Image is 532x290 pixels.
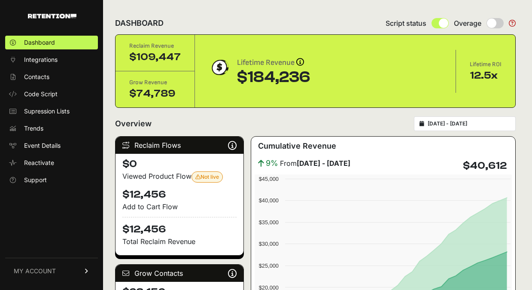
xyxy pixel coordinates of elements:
span: From [280,158,350,168]
div: Grow Revenue [129,78,181,87]
div: $184,236 [237,69,310,86]
h2: DASHBOARD [115,17,164,29]
h4: $12,456 [122,217,237,236]
text: $30,000 [259,241,279,247]
img: Retention.com [28,14,76,18]
span: 9% [266,157,278,169]
a: Support [5,173,98,187]
span: MY ACCOUNT [14,267,56,275]
span: Support [24,176,47,184]
div: Lifetime Revenue [237,57,310,69]
h3: Cumulative Revenue [258,140,336,152]
h4: $12,456 [122,188,237,201]
h2: Overview [115,118,152,130]
h4: $0 [122,157,237,171]
a: Dashboard [5,36,98,49]
div: Lifetime ROI [470,60,502,69]
h4: $40,612 [463,159,507,173]
a: Contacts [5,70,98,84]
span: Supression Lists [24,107,70,116]
span: Event Details [24,141,61,150]
a: Trends [5,122,98,135]
div: Reclaim Flows [116,137,243,154]
text: $45,000 [259,176,279,182]
text: $35,000 [259,219,279,226]
div: 12.5x [470,69,502,82]
div: Add to Cart Flow [122,201,237,212]
span: Code Script [24,90,58,98]
span: Dashboard [24,38,55,47]
span: Integrations [24,55,58,64]
div: Grow Contacts [116,265,243,282]
div: $109,447 [129,50,181,64]
a: Code Script [5,87,98,101]
span: Overage [454,18,481,28]
img: dollar-coin-05c43ed7efb7bc0c12610022525b4bbbb207c7efeef5aecc26f025e68dcafac9.png [209,57,230,78]
span: Reactivate [24,159,54,167]
text: $25,000 [259,263,279,269]
a: Event Details [5,139,98,153]
span: Script status [386,18,426,28]
a: Integrations [5,53,98,67]
a: Supression Lists [5,104,98,118]
div: Viewed Product Flow [122,171,237,183]
span: Not live [195,174,219,180]
div: $74,789 [129,87,181,101]
span: Contacts [24,73,49,81]
strong: [DATE] - [DATE] [297,159,350,168]
div: Reclaim Revenue [129,42,181,50]
text: $40,000 [259,197,279,204]
p: Total Reclaim Revenue [122,236,237,247]
a: MY ACCOUNT [5,258,98,284]
a: Reactivate [5,156,98,170]
span: Trends [24,124,43,133]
